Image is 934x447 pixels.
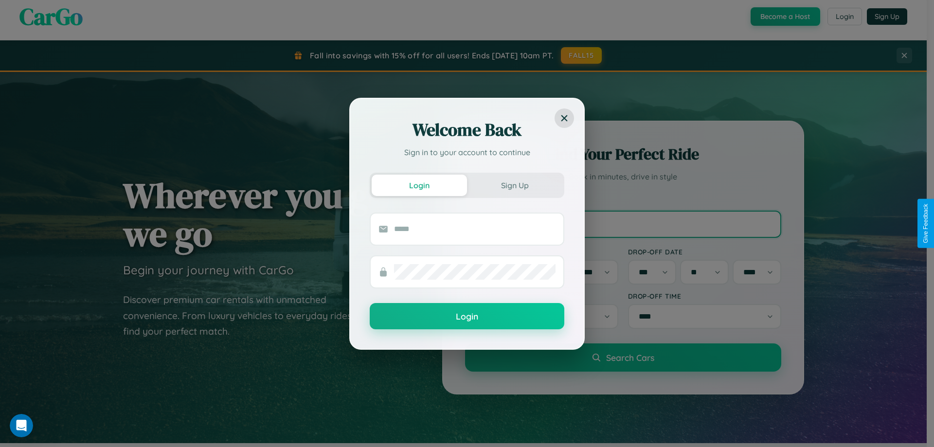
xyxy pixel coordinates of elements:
[370,303,564,329] button: Login
[467,175,562,196] button: Sign Up
[372,175,467,196] button: Login
[370,146,564,158] p: Sign in to your account to continue
[922,204,929,243] div: Give Feedback
[10,414,33,437] iframe: Intercom live chat
[370,118,564,142] h2: Welcome Back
